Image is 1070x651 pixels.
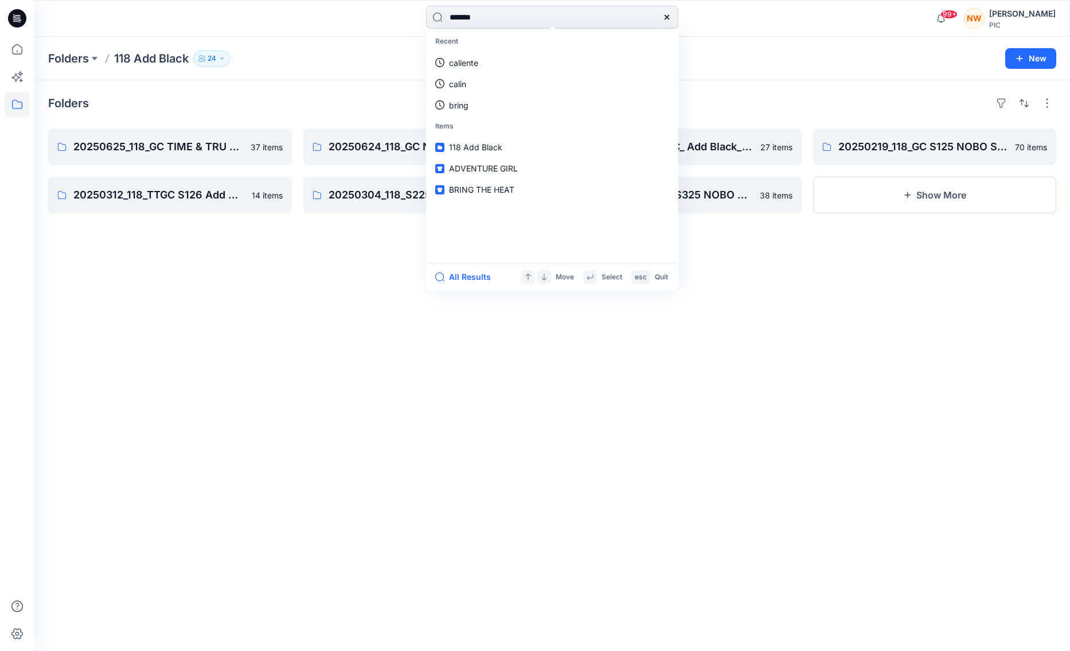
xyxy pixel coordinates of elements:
[449,185,514,194] span: BRING THE HEAT
[449,142,502,152] span: 118 Add Black
[428,95,676,116] a: bring
[428,31,676,52] p: Recent
[449,163,518,173] span: ADVENTURE GIRL
[208,52,216,65] p: 24
[428,116,676,137] p: Items
[449,78,466,90] p: calin
[602,271,622,283] p: Select
[73,187,245,203] p: 20250312_118_TTGC S126 Add Black Time & Tru
[558,128,802,165] a: 202550523_118_RC_ Add Black_NOBO_WM27 items
[428,52,676,73] a: caliente
[989,21,1056,29] div: PIC
[303,177,547,213] a: 20250304_118_S225 Production For Mod22 items
[558,177,802,213] a: 20240827_118_GC S325 NOBO SWIM38 items
[251,141,283,153] p: 37 items
[114,50,189,67] p: 118 Add Black
[449,99,468,111] p: bring
[813,177,1057,213] button: Show More
[329,139,498,155] p: 20250624_118_GC NOBO S226
[428,137,676,158] a: 118 Add Black
[760,189,792,201] p: 38 items
[635,271,647,283] p: esc
[556,271,574,283] p: Move
[252,189,283,201] p: 14 items
[428,73,676,95] a: calin
[813,128,1057,165] a: 20250219_118_GC S125 NOBO SWIM70 items
[1005,48,1056,69] button: New
[989,7,1056,21] div: [PERSON_NAME]
[329,187,498,203] p: 20250304_118_S225 Production For Mod
[303,128,547,165] a: 20250624_118_GC NOBO S22643 items
[428,179,676,200] a: BRING THE HEAT
[48,50,89,67] a: Folders
[838,139,1009,155] p: 20250219_118_GC S125 NOBO SWIM
[48,177,292,213] a: 20250312_118_TTGC S126 Add Black Time & Tru14 items
[73,139,244,155] p: 20250625_118_GC TIME & TRU S226
[964,8,985,29] div: NW
[760,141,792,153] p: 27 items
[435,270,498,284] button: All Results
[940,10,958,19] span: 99+
[48,96,89,110] h4: Folders
[428,158,676,179] a: ADVENTURE GIRL
[1015,141,1047,153] p: 70 items
[449,57,478,69] p: caliente
[655,271,668,283] p: Quit
[193,50,231,67] button: 24
[48,128,292,165] a: 20250625_118_GC TIME & TRU S22637 items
